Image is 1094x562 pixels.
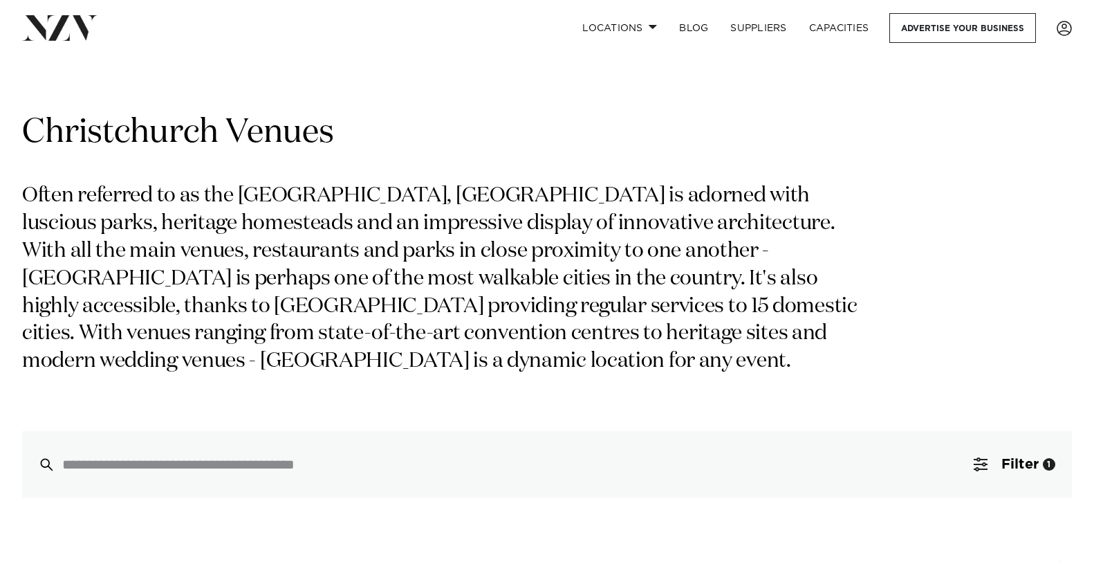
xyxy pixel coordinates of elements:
h1: Christchurch Venues [22,111,1072,155]
a: Capacities [798,13,880,43]
span: Filter [1001,457,1039,471]
a: SUPPLIERS [719,13,797,43]
button: Filter1 [957,431,1072,498]
img: nzv-logo.png [22,15,98,40]
div: 1 [1043,458,1055,471]
a: Advertise your business [889,13,1036,43]
a: BLOG [668,13,719,43]
a: Locations [571,13,668,43]
p: Often referred to as the [GEOGRAPHIC_DATA], [GEOGRAPHIC_DATA] is adorned with luscious parks, her... [22,183,877,376]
